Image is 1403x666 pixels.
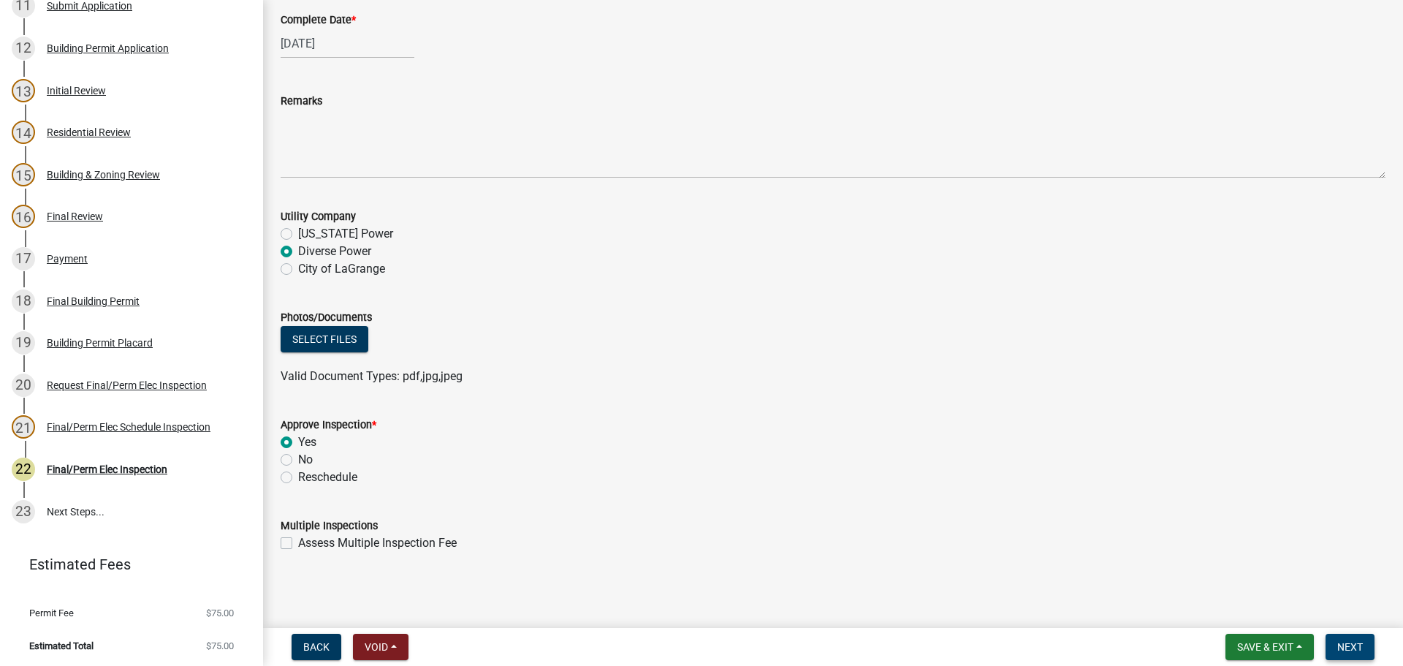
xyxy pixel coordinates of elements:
label: Diverse Power [298,243,371,260]
label: Photos/Documents [281,313,372,323]
span: $75.00 [206,641,234,651]
span: $75.00 [206,608,234,618]
label: Approve Inspection [281,420,376,431]
label: Yes [298,434,316,451]
span: Estimated Total [29,641,94,651]
div: 20 [12,374,35,397]
div: Initial Review [47,86,106,96]
span: Permit Fee [29,608,74,618]
a: Estimated Fees [12,550,240,579]
div: Building Permit Application [47,43,169,53]
label: City of LaGrange [298,260,385,278]
div: Residential Review [47,127,131,137]
div: 21 [12,415,35,439]
div: 12 [12,37,35,60]
button: Back [292,634,341,660]
label: Multiple Inspections [281,521,378,531]
div: 13 [12,79,35,102]
label: No [298,451,313,469]
div: 15 [12,163,35,186]
div: 14 [12,121,35,144]
div: 18 [12,290,35,313]
span: Next [1337,641,1363,653]
label: Remarks [281,97,322,107]
span: Void [365,641,388,653]
div: Payment [47,254,88,264]
div: Request Final/Perm Elec Inspection [47,380,207,390]
label: Complete Date [281,15,356,26]
div: 16 [12,205,35,228]
button: Next [1326,634,1375,660]
div: Final Review [47,211,103,222]
div: Final Building Permit [47,296,140,306]
label: Reschedule [298,469,357,486]
span: Save & Exit [1237,641,1293,653]
div: Submit Application [47,1,132,11]
input: mm/dd/yyyy [281,29,414,58]
label: Assess Multiple Inspection Fee [298,534,457,552]
div: Final/Perm Elec Schedule Inspection [47,422,210,432]
div: Building Permit Placard [47,338,153,348]
div: Final/Perm Elec Inspection [47,464,167,474]
div: 22 [12,458,35,481]
span: Back [303,641,330,653]
label: [US_STATE] Power [298,225,393,243]
button: Void [353,634,408,660]
div: 17 [12,247,35,270]
span: Valid Document Types: pdf,jpg,jpeg [281,369,463,383]
div: 23 [12,500,35,523]
div: 19 [12,331,35,355]
label: Utility Company [281,212,356,222]
button: Save & Exit [1225,634,1314,660]
div: Building & Zoning Review [47,170,160,180]
button: Select files [281,326,368,352]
